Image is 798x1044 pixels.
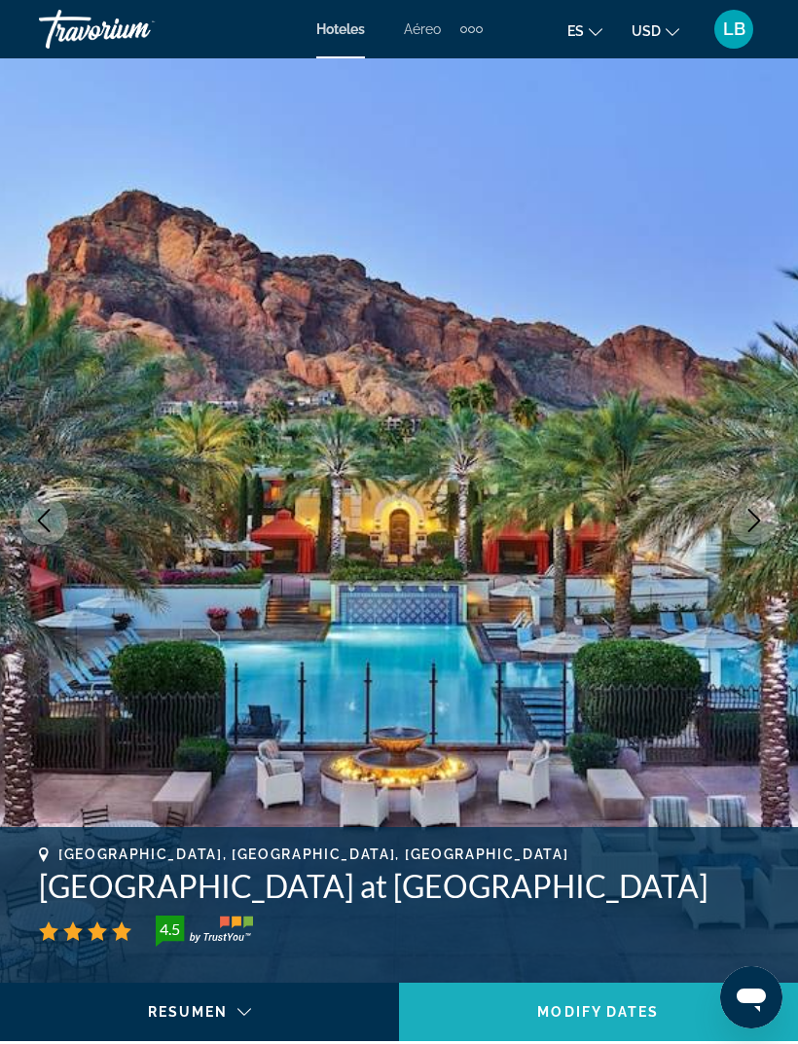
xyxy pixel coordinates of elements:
div: 4.5 [150,918,189,941]
h1: [GEOGRAPHIC_DATA] at [GEOGRAPHIC_DATA] [39,867,759,906]
span: LB [723,19,745,39]
button: Extra navigation items [460,14,483,45]
iframe: Botón para iniciar la ventana de mensajería [720,966,782,1028]
a: Travorium [39,4,234,54]
button: Previous image [19,496,68,545]
img: TrustYou guest rating badge [156,916,253,947]
button: Next image [730,496,779,545]
span: es [567,23,584,39]
span: [GEOGRAPHIC_DATA], [GEOGRAPHIC_DATA], [GEOGRAPHIC_DATA] [58,846,568,862]
a: Aéreo [404,21,441,37]
button: User Menu [708,9,759,50]
button: Modify Dates [399,983,798,1041]
span: Modify Dates [537,1004,659,1020]
span: USD [632,23,661,39]
button: Change currency [632,17,679,45]
a: Hoteles [316,21,365,37]
button: Change language [567,17,602,45]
